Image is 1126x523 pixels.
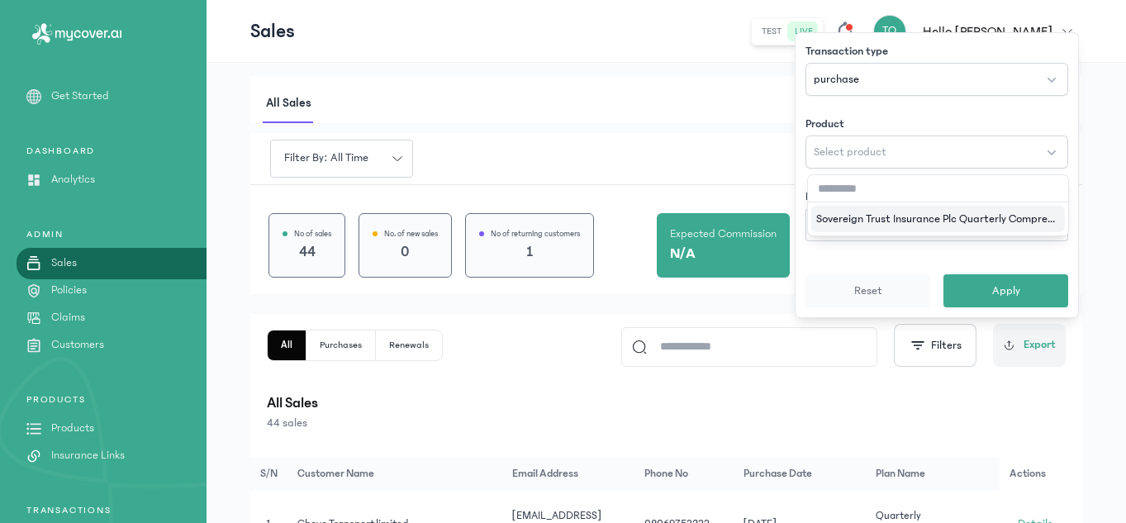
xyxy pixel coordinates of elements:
button: Filters [894,324,976,367]
p: Sales [51,254,77,272]
p: Policies [51,282,87,299]
span: Reset [854,283,882,299]
label: Product [805,116,844,132]
span: Select product [814,144,886,160]
p: Products [51,420,94,437]
p: 0 [373,240,438,264]
p: Sales [250,18,295,45]
button: Reset [805,274,930,307]
th: Purchase date [734,458,866,491]
p: No of sales [294,227,331,240]
label: Transaction type [805,43,888,59]
button: All sales [263,84,325,123]
th: Email address [502,458,634,491]
p: No. of new sales [384,227,438,240]
button: Purchases [306,330,376,360]
span: Apply [992,283,1020,299]
span: All sales [263,84,315,123]
p: Get Started [51,88,109,105]
p: 1 [479,240,580,264]
button: Select date period [805,208,1068,241]
button: live [788,21,820,41]
p: 44 sales [267,415,1066,431]
th: Phone no [634,458,734,491]
p: Insurance Links [51,447,125,464]
ul: Select product [808,175,1068,235]
div: TO [873,15,906,48]
th: Customer Name [287,458,502,491]
input: Select product [808,175,1068,202]
button: All [268,330,306,360]
button: Select product [805,136,1068,169]
p: No of returning customers [491,227,580,240]
p: Claims [51,309,85,326]
th: S/N [250,458,287,491]
label: Date Period [805,188,863,205]
button: Renewals [376,330,442,360]
button: purchase [805,63,1068,96]
p: Analytics [51,171,95,188]
th: Actions [1000,458,1082,491]
span: Export [1024,336,1056,354]
span: Sovereign Trust Insurance Plc Quarterly Comprehensive [816,211,1060,227]
p: Customers [51,336,104,354]
th: Plan name [866,458,998,491]
button: Export [993,324,1066,367]
p: All Sales [267,392,1066,415]
p: N/A [670,242,696,265]
button: Apply [943,274,1068,307]
p: 44 [283,240,331,264]
p: Hello [PERSON_NAME] [923,21,1052,41]
button: TOHello [PERSON_NAME] [873,15,1082,48]
span: Filter by: all time [274,150,378,167]
p: Expected Commission [670,226,777,242]
button: test [755,21,788,41]
span: purchase [814,71,859,88]
th: Period of cover [998,458,1097,491]
button: Filter by: all time [270,140,413,178]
